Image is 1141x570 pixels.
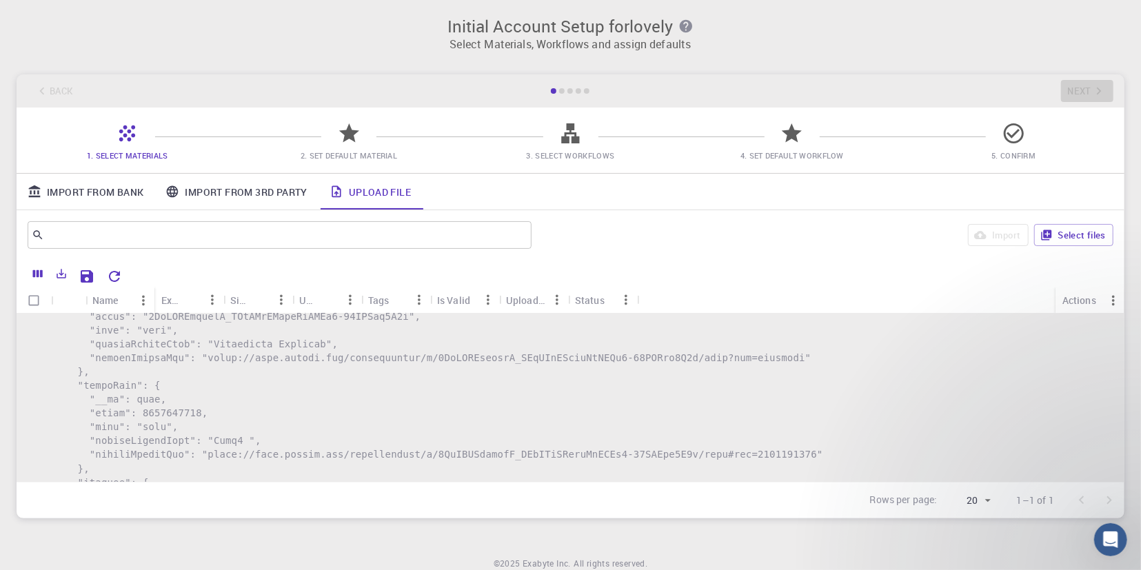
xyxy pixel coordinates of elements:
[991,150,1036,161] span: 5. Confirm
[527,150,615,161] span: 3. Select Workflows
[154,174,318,210] a: Import From 3rd Party
[943,491,995,511] div: 20
[361,287,430,314] div: Tags
[101,263,128,290] button: Reset Explorer Settings
[477,289,499,311] button: Menu
[1056,287,1124,314] div: Actions
[1094,523,1127,556] iframe: Intercom live chat
[506,287,546,314] div: Uploaded
[299,287,317,314] div: Updated
[575,287,605,314] div: Status
[1062,287,1096,314] div: Actions
[339,289,361,311] button: Menu
[85,287,154,314] div: Name
[1034,224,1113,246] button: Select files
[248,289,270,311] button: Sort
[87,150,168,161] span: 1. Select Materials
[568,287,637,314] div: Status
[870,493,938,509] p: Rows per page:
[523,558,571,569] span: Exabyte Inc.
[430,287,499,314] div: Is Valid
[17,174,154,210] a: Import From Bank
[223,287,292,314] div: Size
[437,287,470,314] div: Is Valid
[51,287,85,314] div: Icon
[92,287,119,314] div: Name
[301,150,397,161] span: 2. Set Default Material
[499,287,568,314] div: Uploaded
[161,287,179,314] div: Extension
[179,289,201,311] button: Sort
[1017,493,1054,507] p: 1–1 of 1
[154,287,223,314] div: Extension
[319,174,422,210] a: Upload File
[50,263,73,285] button: Export
[546,289,568,311] button: Menu
[73,263,101,290] button: Save Explorer Settings
[270,289,292,311] button: Menu
[292,287,361,314] div: Updated
[740,150,844,161] span: 4. Set Default Workflow
[317,289,339,311] button: Sort
[26,263,50,285] button: Columns
[25,36,1116,52] p: Select Materials, Workflows and assign defaults
[1102,289,1124,312] button: Menu
[25,17,1116,36] h3: Initial Account Setup for lovely
[230,287,248,314] div: Size
[201,289,223,311] button: Menu
[132,289,154,312] button: Menu
[28,10,77,22] span: Support
[368,287,390,314] div: Tags
[408,289,430,311] button: Menu
[615,289,637,311] button: Menu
